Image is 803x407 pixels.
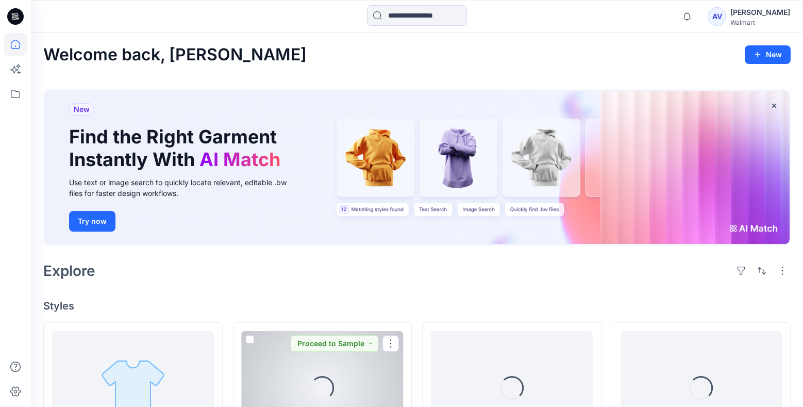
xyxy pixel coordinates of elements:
[199,148,280,171] span: AI Match
[43,45,307,64] h2: Welcome back, [PERSON_NAME]
[69,177,301,199] div: Use text or image search to quickly locate relevant, editable .bw files for faster design workflows.
[745,45,791,64] button: New
[69,126,286,170] h1: Find the Right Garment Instantly With
[708,7,726,26] div: AV
[74,103,90,116] span: New
[69,211,115,232] button: Try now
[43,263,95,279] h2: Explore
[43,300,791,312] h4: Styles
[730,19,790,26] div: Walmart
[730,6,790,19] div: [PERSON_NAME]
